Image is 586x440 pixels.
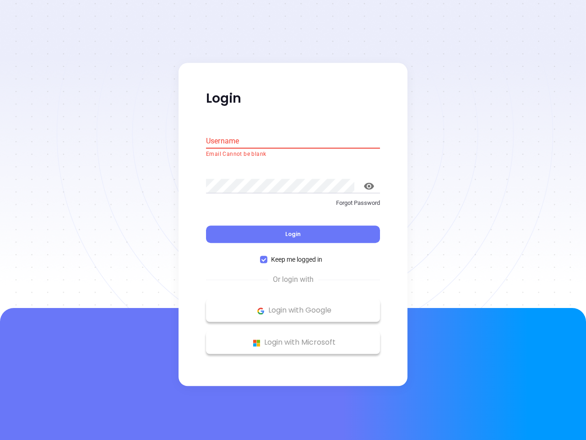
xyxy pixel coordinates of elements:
button: Microsoft Logo Login with Microsoft [206,331,380,354]
img: Microsoft Logo [251,337,262,349]
img: Google Logo [255,305,266,317]
span: Login [285,231,301,238]
p: Forgot Password [206,198,380,208]
span: Keep me logged in [267,255,326,265]
p: Login [206,90,380,107]
span: Or login with [268,275,318,286]
p: Login with Google [211,304,375,318]
button: Login [206,226,380,243]
p: Email Cannot be blank [206,150,380,159]
a: Forgot Password [206,198,380,215]
button: toggle password visibility [358,175,380,197]
p: Login with Microsoft [211,336,375,350]
button: Google Logo Login with Google [206,299,380,322]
